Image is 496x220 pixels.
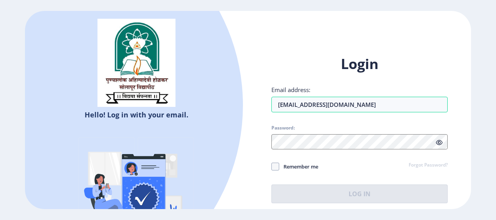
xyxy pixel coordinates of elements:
[271,185,448,203] button: Log In
[271,125,295,131] label: Password:
[409,162,448,169] a: Forgot Password?
[97,19,175,107] img: sulogo.png
[271,55,448,73] h1: Login
[271,86,310,94] label: Email address:
[279,162,318,171] span: Remember me
[271,97,448,112] input: Email address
